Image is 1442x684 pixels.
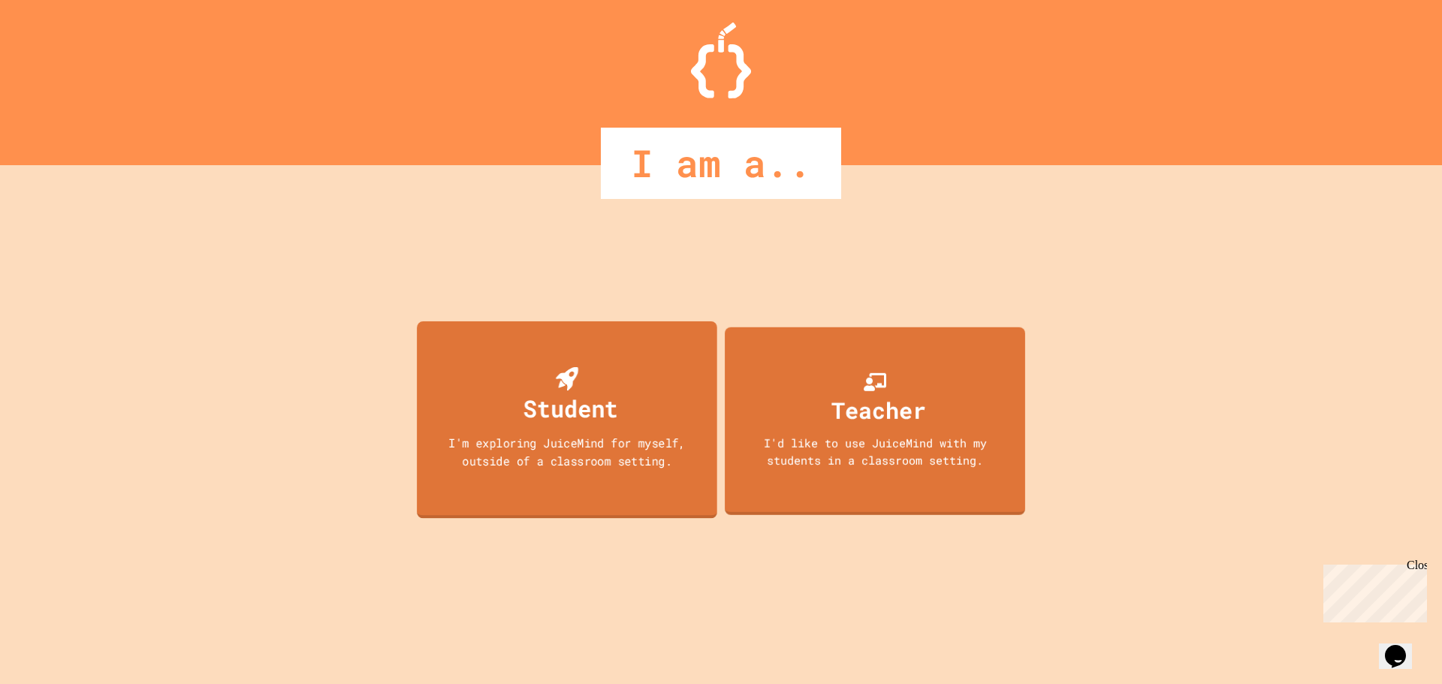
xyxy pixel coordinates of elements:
[740,434,1010,468] div: I'd like to use JuiceMind with my students in a classroom setting.
[432,434,702,469] div: I'm exploring JuiceMind for myself, outside of a classroom setting.
[691,23,751,98] img: Logo.svg
[601,128,841,199] div: I am a..
[6,6,104,95] div: Chat with us now!Close
[523,390,618,426] div: Student
[1379,624,1427,669] iframe: chat widget
[1317,559,1427,622] iframe: chat widget
[831,393,926,426] div: Teacher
